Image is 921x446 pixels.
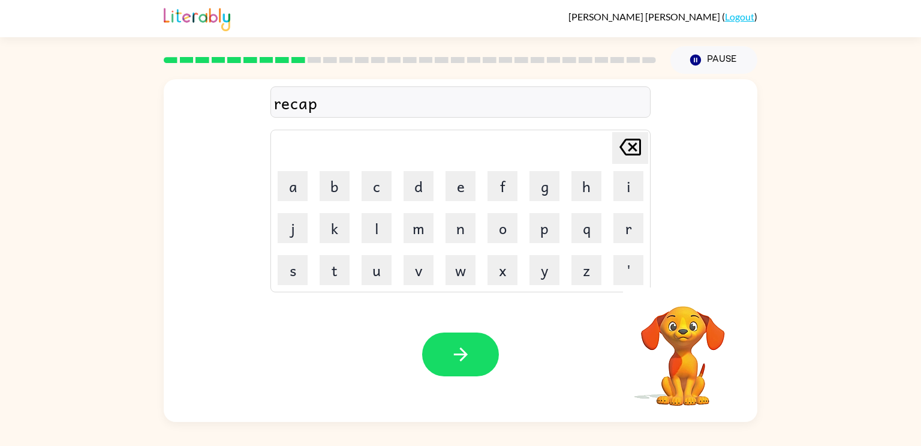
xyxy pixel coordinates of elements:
[568,11,757,22] div: ( )
[164,5,230,31] img: Literably
[362,213,392,243] button: l
[320,255,350,285] button: t
[278,213,308,243] button: j
[571,171,601,201] button: h
[487,213,517,243] button: o
[404,171,434,201] button: d
[529,255,559,285] button: y
[670,46,757,74] button: Pause
[613,255,643,285] button: '
[571,213,601,243] button: q
[446,213,475,243] button: n
[320,171,350,201] button: b
[446,171,475,201] button: e
[362,171,392,201] button: c
[568,11,722,22] span: [PERSON_NAME] [PERSON_NAME]
[487,255,517,285] button: x
[362,255,392,285] button: u
[613,213,643,243] button: r
[725,11,754,22] a: Logout
[278,171,308,201] button: a
[320,213,350,243] button: k
[529,171,559,201] button: g
[404,213,434,243] button: m
[446,255,475,285] button: w
[623,288,743,408] video: Your browser must support playing .mp4 files to use Literably. Please try using another browser.
[487,171,517,201] button: f
[404,255,434,285] button: v
[278,255,308,285] button: s
[613,171,643,201] button: i
[571,255,601,285] button: z
[274,90,647,115] div: recap
[529,213,559,243] button: p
